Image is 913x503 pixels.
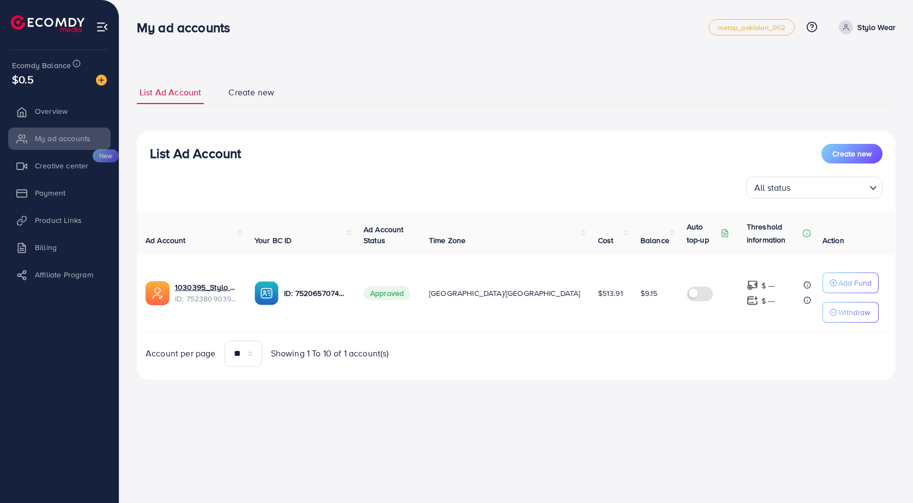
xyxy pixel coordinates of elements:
a: metap_pakistan_002 [709,19,795,35]
h3: List Ad Account [150,146,241,161]
span: Ad Account Status [364,224,404,246]
img: menu [96,21,108,33]
span: $9.15 [640,288,658,299]
span: [GEOGRAPHIC_DATA]/[GEOGRAPHIC_DATA] [429,288,581,299]
img: image [96,75,107,86]
span: Ad Account [146,235,186,246]
span: Your BC ID [255,235,292,246]
span: $0.5 [12,71,34,87]
span: $513.91 [598,288,623,299]
span: All status [752,180,793,196]
span: Create new [832,148,872,159]
span: Balance [640,235,669,246]
img: ic-ba-acc.ded83a64.svg [255,281,279,305]
p: Withdraw [838,306,870,319]
span: Showing 1 To 10 of 1 account(s) [271,347,389,360]
span: List Ad Account [140,86,201,99]
img: top-up amount [747,280,758,291]
img: logo [11,15,84,32]
p: Threshold information [747,220,800,246]
div: <span class='underline'>1030395_Stylo Wear_1751773316264</span></br>7523809039034122257 [175,282,237,304]
span: Approved [364,286,410,300]
p: Add Fund [838,276,872,289]
div: Search for option [746,177,882,198]
span: Action [823,235,844,246]
p: ID: 7520657074921996304 [284,287,346,300]
img: top-up amount [747,295,758,306]
p: $ --- [761,294,775,307]
a: Stylo Wear [835,20,896,34]
p: $ --- [761,279,775,292]
button: Withdraw [823,302,879,323]
span: Time Zone [429,235,465,246]
button: Add Fund [823,272,879,293]
button: Create new [821,144,882,163]
span: Ecomdy Balance [12,60,71,71]
span: Create new [228,86,274,99]
a: 1030395_Stylo Wear_1751773316264 [175,282,237,293]
span: metap_pakistan_002 [718,24,786,31]
span: ID: 7523809039034122257 [175,293,237,304]
span: Cost [598,235,614,246]
input: Search for option [794,178,865,196]
p: Stylo Wear [857,21,896,34]
img: ic-ads-acc.e4c84228.svg [146,281,170,305]
p: Auto top-up [687,220,718,246]
span: Account per page [146,347,216,360]
h3: My ad accounts [137,20,239,35]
